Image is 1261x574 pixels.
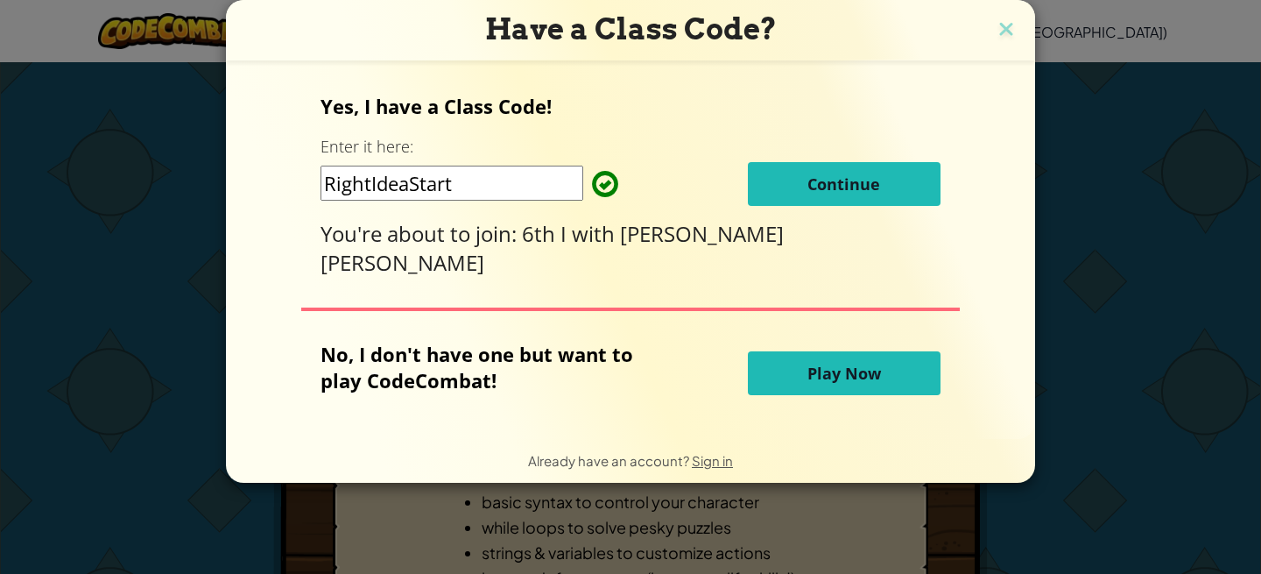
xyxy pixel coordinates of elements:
a: Sign in [692,452,733,469]
span: Already have an account? [528,452,692,469]
label: Enter it here: [321,136,413,158]
span: Continue [807,174,880,195]
button: Play Now [748,351,940,395]
span: with [572,219,620,248]
span: Have a Class Code? [485,11,777,46]
span: [PERSON_NAME] [PERSON_NAME] [321,219,784,277]
button: Continue [748,162,940,206]
span: 6th I [522,219,572,248]
span: You're about to join: [321,219,522,248]
span: Play Now [807,363,881,384]
img: close icon [995,18,1018,44]
p: No, I don't have one but want to play CodeCombat! [321,341,659,393]
p: Yes, I have a Class Code! [321,93,940,119]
